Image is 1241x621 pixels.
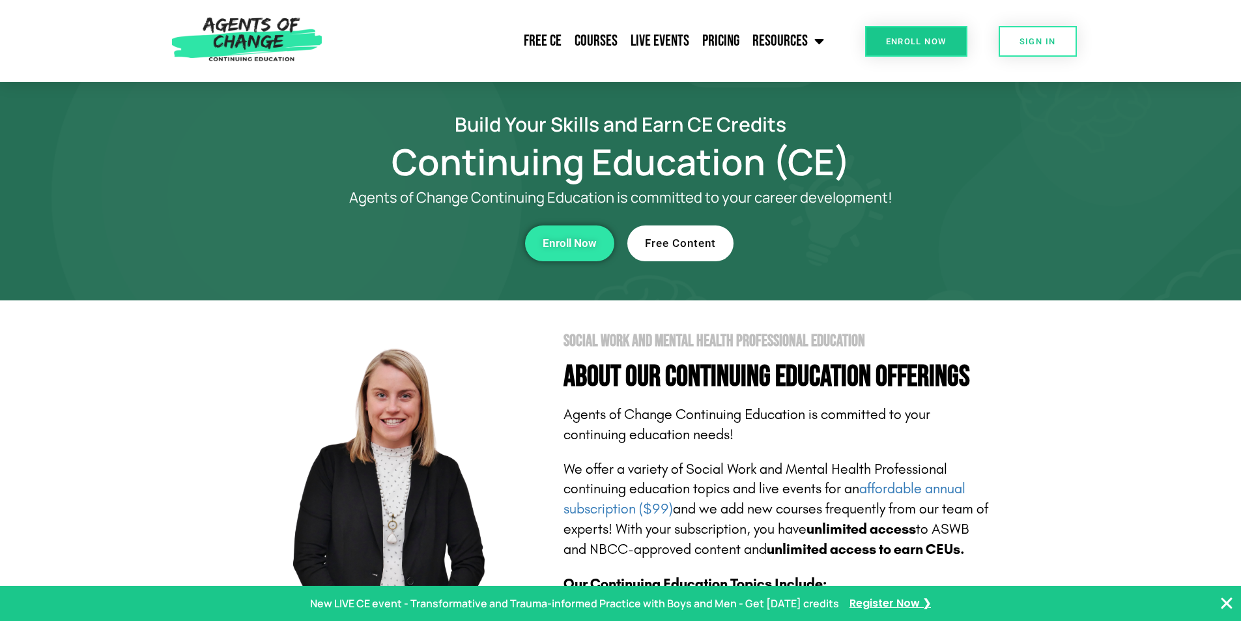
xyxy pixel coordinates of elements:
[849,594,931,613] a: Register Now ❯
[886,37,947,46] span: Enroll Now
[563,333,992,349] h2: Social Work and Mental Health Professional Education
[250,115,992,134] h2: Build Your Skills and Earn CE Credits
[250,147,992,177] h1: Continuing Education (CE)
[767,541,965,558] b: unlimited access to earn CEUs.
[563,362,992,392] h4: About Our Continuing Education Offerings
[563,459,992,560] p: We offer a variety of Social Work and Mental Health Professional continuing education topics and ...
[329,25,831,57] nav: Menu
[563,406,930,443] span: Agents of Change Continuing Education is committed to your continuing education needs!
[525,225,614,261] a: Enroll Now
[627,225,734,261] a: Free Content
[645,238,716,249] span: Free Content
[746,25,831,57] a: Resources
[568,25,624,57] a: Courses
[302,190,940,206] p: Agents of Change Continuing Education is committed to your career development!
[1020,37,1056,46] span: SIGN IN
[696,25,746,57] a: Pricing
[517,25,568,57] a: Free CE
[806,521,916,538] b: unlimited access
[865,26,967,57] a: Enroll Now
[543,238,597,249] span: Enroll Now
[310,594,839,613] p: New LIVE CE event - Transformative and Trauma-informed Practice with Boys and Men - Get [DATE] cr...
[1219,596,1234,611] button: Close Banner
[563,575,827,592] b: Our Continuing Education Topics Include:
[999,26,1077,57] a: SIGN IN
[624,25,696,57] a: Live Events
